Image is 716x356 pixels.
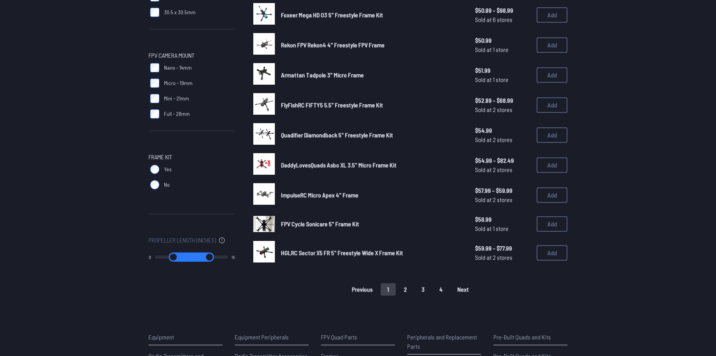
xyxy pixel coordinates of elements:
button: Add [537,187,567,203]
a: image [253,63,275,87]
span: Propeller Length (Inches) [149,236,216,245]
a: Foxeer Mega HD O3 5" Freestyle Frame Kit [281,10,463,20]
span: $54.99 - $82.49 [475,156,530,165]
img: image [253,123,275,145]
span: DaddyLovesQuads Asbo XL 3.5" Micro Frame Kit [281,161,396,169]
input: Mini - 21mm [150,94,159,103]
a: image [253,213,275,235]
button: Add [537,127,567,143]
span: Micro - 19mm [164,79,192,87]
span: Rekon FPV Rekon4 4" Freestyle FPV Frame [281,41,385,48]
img: image [253,33,275,55]
a: image [253,33,275,57]
a: DaddyLovesQuads Asbo XL 3.5" Micro Frame Kit [281,160,463,170]
img: image [253,216,275,232]
button: Add [537,245,567,261]
input: Full - 28mm [150,109,159,119]
a: ImpulseRC Micro Apex 4" Frame [281,191,463,200]
a: image [253,3,275,27]
a: Armattan Tadpole 3" Micro Frame [281,70,463,80]
span: Frame Kit [149,152,172,162]
span: Sold at 2 stores [475,195,530,204]
span: Nano - 14mm [164,64,192,72]
span: Sold at 2 stores [475,105,530,114]
span: $59.99 - $77.99 [475,244,530,253]
img: image [253,93,275,115]
span: $58.99 [475,215,530,224]
button: Add [537,216,567,232]
span: FPV Cycle Sonicare 5" Frame Kit [281,220,359,227]
span: ImpulseRC Micro Apex 4" Frame [281,191,358,199]
span: Mini - 21mm [164,95,189,102]
input: Yes [150,165,159,174]
span: $51.99 [475,66,530,75]
button: 2 [397,283,413,296]
span: No [164,181,170,189]
span: Sold at 1 store [475,224,530,233]
a: image [253,123,275,147]
input: Nano - 14mm [150,63,159,72]
img: image [253,183,275,205]
button: Add [537,37,567,53]
span: Next [457,286,469,292]
span: HGLRC Sector X5 FR 5" Freestyle Wide X Frame Kit [281,249,403,256]
span: Sold at 2 stores [475,165,530,174]
a: Quadifier Diamondback 5" Freestyle Frame Kit [281,130,463,140]
a: HGLRC Sector X5 FR 5" Freestyle Wide X Frame Kit [281,248,463,257]
span: Sold at 6 stores [475,15,530,24]
a: FPV Cycle Sonicare 5" Frame Kit [281,219,463,229]
p: Peripherals and Replacement Parts [407,333,481,351]
button: Add [537,97,567,113]
output: 0 [149,254,151,260]
img: image [253,3,275,25]
button: 3 [415,283,431,296]
span: Armattan Tadpole 3" Micro Frame [281,71,364,79]
button: 4 [433,283,449,296]
a: image [253,93,275,117]
span: FPV Camera Mount [149,51,194,60]
p: FPV Quad Parts [321,333,395,342]
span: Foxeer Mega HD O3 5" Freestyle Frame Kit [281,11,383,18]
button: Next [451,283,475,296]
span: Sold at 2 stores [475,253,530,262]
button: Add [537,157,567,173]
p: Equipment [149,333,222,342]
button: Add [537,7,567,23]
img: image [253,241,275,262]
a: image [253,241,275,265]
button: 1 [381,283,396,296]
p: Equipment Peripherals [235,333,309,342]
span: $50.89 - $98.99 [475,6,530,15]
span: Yes [164,165,172,173]
img: image [253,63,275,85]
a: FlyFishRC FIFTY5 5.5" Freestyle Frame Kit [281,100,463,110]
a: image [253,183,275,207]
img: image [253,153,275,175]
span: Sold at 1 store [475,45,530,54]
span: Sold at 2 stores [475,135,530,144]
input: 30.5 x 30.5mm [150,8,159,17]
span: Full - 28mm [164,110,190,118]
span: $54.99 [475,126,530,135]
span: $52.89 - $68.99 [475,96,530,105]
input: Micro - 19mm [150,79,159,88]
span: FlyFishRC FIFTY5 5.5" Freestyle Frame Kit [281,101,383,109]
input: No [150,180,159,189]
a: Rekon FPV Rekon4 4" Freestyle FPV Frame [281,40,463,50]
span: Sold at 1 store [475,75,530,84]
a: image [253,153,275,177]
span: $50.99 [475,36,530,45]
span: $57.99 - $59.99 [475,186,530,195]
p: Pre-Built Quads and Kits [494,333,567,342]
button: Add [537,67,567,83]
span: 30.5 x 30.5mm [164,8,196,16]
output: 15 [231,254,235,260]
span: Quadifier Diamondback 5" Freestyle Frame Kit [281,131,393,139]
